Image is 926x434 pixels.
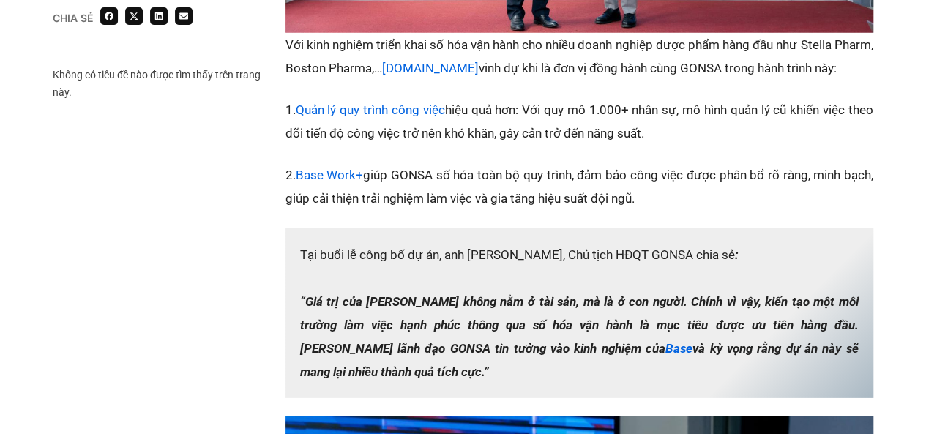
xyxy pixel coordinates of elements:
[296,102,445,117] a: Quản lý quy trình công việc
[53,13,93,23] div: Chia sẻ
[285,163,873,210] p: 2. giúp GONSA số hóa toàn bộ quy trình, đảm bảo công việc được phân bổ rõ ràng, minh bạch, giúp c...
[285,228,873,398] p: Tại buổi lễ công bố dự án, anh [PERSON_NAME], Chủ tịch HĐQT GONSA chia sẻ
[382,61,479,75] a: [DOMAIN_NAME]
[175,7,193,25] div: Share on email
[53,66,270,101] div: Không có tiêu đề nào được tìm thấy trên trang này.
[150,7,168,25] div: Share on linkedin
[285,98,873,145] p: 1. hiệu quả hơn: Với quy mô 1.000+ nhân sự, mô hình quản lý cũ khiến việc theo dõi tiến độ công v...
[735,247,739,262] em: :
[125,7,143,25] div: Share on x-twitter
[665,341,692,356] a: Base
[300,294,859,379] em: “Giá trị của [PERSON_NAME] không nằm ở tài sản, mà là ở con người. Chính vì vậy, kiến tạo một môi...
[100,7,118,25] div: Share on facebook
[296,168,364,182] a: Base Work+
[285,33,873,80] p: Với kinh nghiệm triển khai số hóa vận hành cho nhiều doanh nghiệp dược phẩm hàng đầu như Stella P...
